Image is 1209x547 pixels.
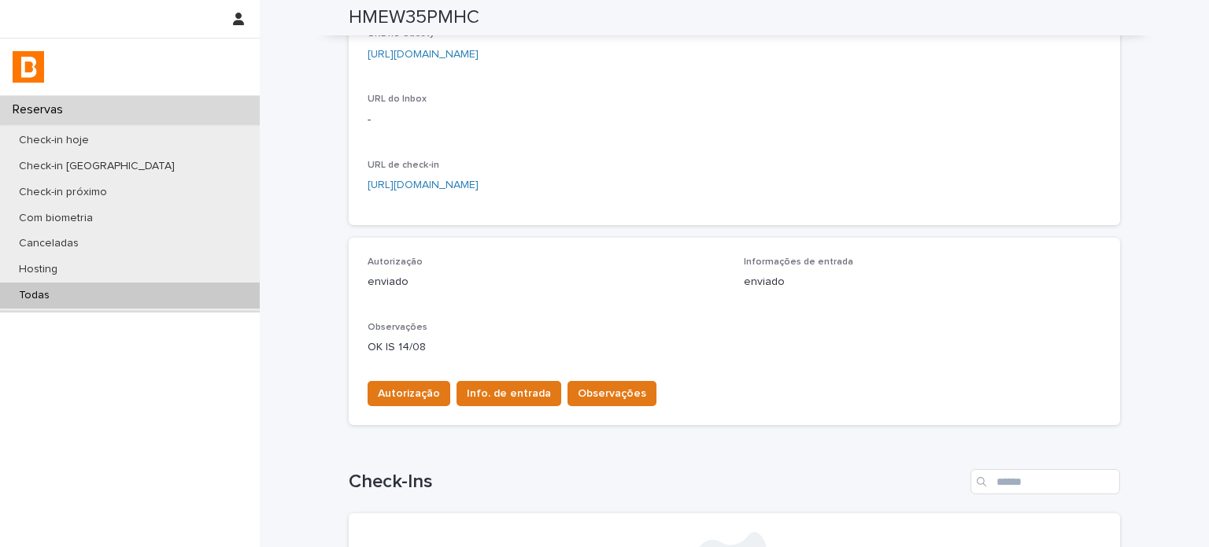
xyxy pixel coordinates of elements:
[368,161,439,170] span: URL de check-in
[744,274,1101,290] p: enviado
[368,49,479,60] a: [URL][DOMAIN_NAME]
[368,339,1101,356] p: OK IS 14/08
[6,102,76,117] p: Reservas
[6,186,120,199] p: Check-in próximo
[349,471,964,493] h1: Check-Ins
[368,257,423,267] span: Autorização
[6,212,105,225] p: Com biometria
[368,179,479,190] a: [URL][DOMAIN_NAME]
[368,274,725,290] p: enviado
[6,263,70,276] p: Hosting
[13,51,44,83] img: zVaNuJHRTjyIjT5M9Xd5
[368,94,427,104] span: URL do Inbox
[6,237,91,250] p: Canceladas
[349,6,479,29] h2: HMEW35PMHC
[971,469,1120,494] input: Search
[368,112,600,128] p: -
[6,134,102,147] p: Check-in hoje
[744,257,853,267] span: Informações de entrada
[6,289,62,302] p: Todas
[467,386,551,401] span: Info. de entrada
[368,323,427,332] span: Observações
[568,381,656,406] button: Observações
[457,381,561,406] button: Info. de entrada
[368,381,450,406] button: Autorização
[6,160,187,173] p: Check-in [GEOGRAPHIC_DATA]
[378,386,440,401] span: Autorização
[578,386,646,401] span: Observações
